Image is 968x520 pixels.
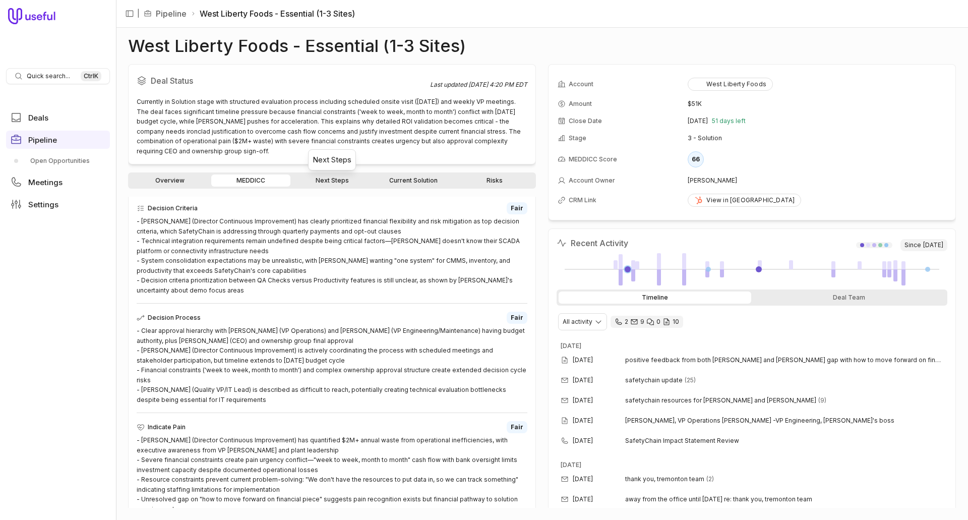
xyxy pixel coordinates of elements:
div: Timeline [559,292,751,304]
span: Fair [511,204,523,212]
a: View in [GEOGRAPHIC_DATA] [688,194,801,207]
span: safetychain resources for [PERSON_NAME] and [PERSON_NAME] [625,396,816,405]
h1: West Liberty Foods - Essential (1-3 Sites) [128,40,466,52]
span: | [137,8,140,20]
span: safetychain update [625,376,683,384]
a: Overview [130,175,209,187]
a: Open Opportunities [6,153,110,169]
span: Account Owner [569,177,615,185]
h2: Deal Status [137,73,430,89]
span: thank you, tremonton team [625,475,704,483]
span: SafetyChain Impact Statement Review [625,437,931,445]
div: View in [GEOGRAPHIC_DATA] [694,196,795,204]
div: Last updated [430,81,527,89]
span: Settings [28,201,58,208]
time: [DATE] [573,437,593,445]
a: Deals [6,108,110,127]
div: 2 calls and 9 email threads [611,316,683,328]
span: [PERSON_NAME], VP Operations [PERSON_NAME] -VP Engineering, [PERSON_NAME]'s boss [625,417,943,425]
div: Decision Criteria [137,202,527,214]
time: [DATE] [573,475,593,483]
span: Close Date [569,117,602,125]
span: 25 emails in thread [685,376,696,384]
a: Next Steps [292,175,372,187]
div: West Liberty Foods [694,80,766,88]
span: Quick search... [27,72,70,80]
span: positive feedback from both [PERSON_NAME] and [PERSON_NAME] gap with how to move forward on finan... [625,356,943,364]
div: - [PERSON_NAME] (Director Continuous Improvement) has clearly prioritized financial flexibility a... [137,216,527,295]
time: [DATE] [573,495,593,503]
span: MEDDICC Score [569,155,617,163]
time: [DATE] [573,356,593,364]
time: [DATE] [688,117,708,125]
time: [DATE] [923,241,943,249]
kbd: Ctrl K [81,71,101,81]
time: [DATE] [573,417,593,425]
a: MEDDICC [211,175,290,187]
span: Account [569,80,593,88]
span: Amount [569,100,592,108]
div: Deal Team [753,292,946,304]
div: Next Steps [313,154,351,166]
div: - Clear approval hierarchy with [PERSON_NAME] (VP Operations) and [PERSON_NAME] (VP Engineering/M... [137,326,527,405]
span: away from the office until [DATE] re: thank you, tremonton team [625,495,812,503]
button: Collapse sidebar [122,6,137,21]
div: Pipeline submenu [6,153,110,169]
a: Pipeline [6,131,110,149]
a: Current Solution [374,175,453,187]
div: Currently in Solution stage with structured evaluation process including scheduled onsite visit (... [137,97,527,156]
span: Deals [28,114,48,122]
time: [DATE] [573,376,593,384]
div: 66 [688,151,704,167]
div: Decision Process [137,312,527,324]
a: Pipeline [156,8,187,20]
span: 9 emails in thread [818,396,826,405]
time: [DATE] 4:20 PM EDT [468,81,527,88]
span: Fair [511,314,523,322]
span: 2 emails in thread [706,475,714,483]
time: [DATE] [573,396,593,405]
button: West Liberty Foods [688,78,773,91]
time: [DATE] [561,461,581,469]
div: Indicate Pain [137,421,527,433]
li: West Liberty Foods - Essential (1-3 Sites) [191,8,355,20]
a: Meetings [6,173,110,191]
td: $51K [688,96,946,112]
time: [DATE] [561,342,581,350]
span: Meetings [28,179,63,186]
span: Stage [569,134,586,142]
span: Fair [511,423,523,431]
span: Since [900,239,947,251]
td: [PERSON_NAME] [688,172,946,189]
span: 51 days left [712,117,746,125]
a: Settings [6,195,110,213]
a: Risks [455,175,534,187]
span: CRM Link [569,196,596,204]
h2: Recent Activity [557,237,628,249]
div: - [PERSON_NAME] (Director Continuous Improvement) has quantified $2M+ annual waste from operation... [137,435,527,514]
td: 3 - Solution [688,130,946,146]
span: Pipeline [28,136,57,144]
